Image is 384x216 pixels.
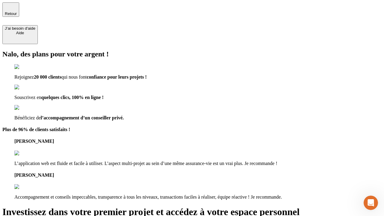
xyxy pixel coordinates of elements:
p: Accompagnement et conseils impeccables, transparence à tous les niveaux, transactions faciles à r... [14,194,382,200]
img: checkmark [14,105,40,110]
div: J’ai besoin d'aide [5,26,35,31]
span: Souscrivez en [14,95,41,100]
h4: Plus de 96% de clients satisfaits ! [2,127,382,132]
h4: [PERSON_NAME] [14,139,382,144]
span: quelques clics, 100% en ligne ! [41,95,103,100]
span: qui nous font [61,74,86,79]
p: L’application web est fluide et facile à utiliser. L’aspect multi-projet au sein d’une même assur... [14,161,382,166]
span: 20 000 clients [34,74,61,79]
span: Rejoignez [14,74,34,79]
iframe: Intercom live chat [364,196,378,210]
div: Aide [5,31,35,35]
span: l’accompagnement d’un conseiller privé. [41,115,124,120]
button: J’ai besoin d'aideAide [2,25,38,44]
span: Bénéficiez de [14,115,41,120]
h2: Nalo, des plans pour votre argent ! [2,50,382,58]
button: Retour [2,2,19,17]
h4: [PERSON_NAME] [14,172,382,178]
img: reviews stars [14,184,44,190]
span: Retour [5,11,17,16]
img: checkmark [14,85,40,90]
span: confiance pour leurs projets ! [87,74,147,79]
img: checkmark [14,64,40,70]
img: reviews stars [14,151,44,156]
